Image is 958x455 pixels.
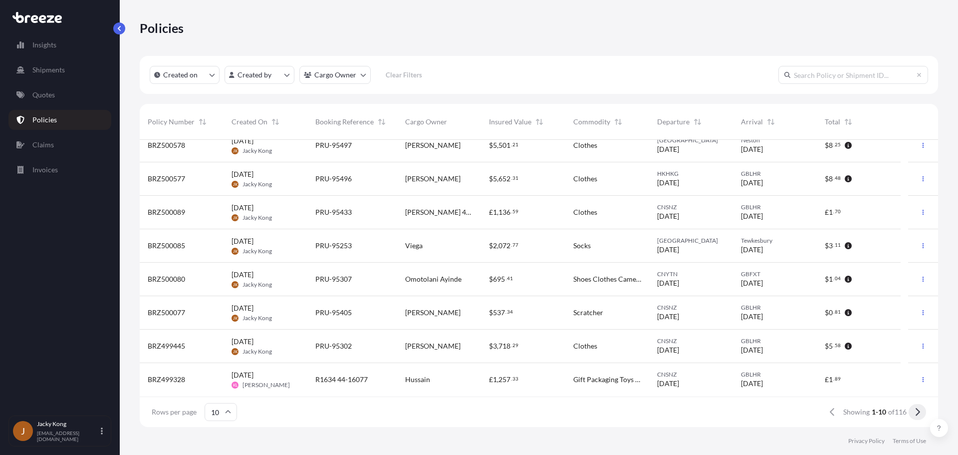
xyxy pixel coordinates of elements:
[376,116,388,128] button: Sort
[657,270,725,278] span: CNYTN
[498,376,510,383] span: 257
[741,237,809,245] span: Tewkesbury
[505,277,506,280] span: .
[493,142,497,149] span: 5
[232,169,253,179] span: [DATE]
[573,341,597,351] span: Clothes
[498,142,510,149] span: 501
[37,420,99,428] p: Jacky Kong
[657,371,725,379] span: CNSNZ
[835,243,841,247] span: 11
[512,344,518,347] span: 29
[612,116,624,128] button: Sort
[829,376,833,383] span: 1
[315,274,352,284] span: PRU-95307
[405,174,461,184] span: [PERSON_NAME]
[315,241,352,251] span: PRU-95253
[32,165,58,175] p: Invoices
[497,209,498,216] span: ,
[512,176,518,180] span: 31
[872,407,886,417] span: 1-10
[386,70,422,80] p: Clear Filters
[511,377,512,381] span: .
[242,180,272,188] span: Jacky Kong
[657,170,725,178] span: HKHKG
[657,211,679,221] span: [DATE]
[242,381,290,389] span: [PERSON_NAME]
[232,337,253,347] span: [DATE]
[315,375,368,385] span: R1634 44-16077
[512,243,518,247] span: 77
[493,376,497,383] span: 1
[825,117,840,127] span: Total
[498,175,510,182] span: 652
[507,277,513,280] span: 41
[829,209,833,216] span: 1
[497,343,498,350] span: ,
[489,376,493,383] span: £
[498,343,510,350] span: 718
[511,243,512,247] span: .
[232,117,267,127] span: Created On
[835,377,841,381] span: 89
[314,70,356,80] p: Cargo Owner
[741,117,763,127] span: Arrival
[242,281,272,289] span: Jacky Kong
[497,142,498,149] span: ,
[233,146,238,156] span: JK
[32,90,55,100] p: Quotes
[512,210,518,213] span: 59
[405,140,461,150] span: [PERSON_NAME]
[741,304,809,312] span: GBLHR
[741,312,763,322] span: [DATE]
[825,376,829,383] span: £
[833,344,834,347] span: .
[148,308,185,318] span: BRZ500077
[741,345,763,355] span: [DATE]
[825,309,829,316] span: $
[405,117,447,127] span: Cargo Owner
[835,210,841,213] span: 70
[21,426,25,436] span: J
[32,115,57,125] p: Policies
[140,20,184,36] p: Policies
[8,85,111,105] a: Quotes
[269,116,281,128] button: Sort
[833,377,834,381] span: .
[657,304,725,312] span: CNSNZ
[848,437,885,445] p: Privacy Policy
[315,140,352,150] span: PRU-95497
[152,407,197,417] span: Rows per page
[233,213,238,223] span: JK
[893,437,926,445] p: Terms of Use
[511,344,512,347] span: .
[833,176,834,180] span: .
[315,207,352,217] span: PRU-95433
[232,236,253,246] span: [DATE]
[489,309,493,316] span: $
[573,140,597,150] span: Clothes
[225,66,294,84] button: createdBy Filter options
[197,116,209,128] button: Sort
[315,341,352,351] span: PRU-95302
[829,276,833,283] span: 1
[835,143,841,146] span: 25
[573,207,597,217] span: Clothes
[232,203,253,213] span: [DATE]
[835,176,841,180] span: 48
[405,207,473,217] span: [PERSON_NAME] 44-15761
[233,380,238,390] span: KL
[657,379,679,389] span: [DATE]
[825,142,829,149] span: $
[741,170,809,178] span: GBLHR
[405,375,430,385] span: Hussain
[8,135,111,155] a: Claims
[657,345,679,355] span: [DATE]
[489,175,493,182] span: $
[741,178,763,188] span: [DATE]
[741,144,763,154] span: [DATE]
[657,312,679,322] span: [DATE]
[498,242,510,249] span: 072
[299,66,371,84] button: cargoOwner Filter options
[829,142,833,149] span: 8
